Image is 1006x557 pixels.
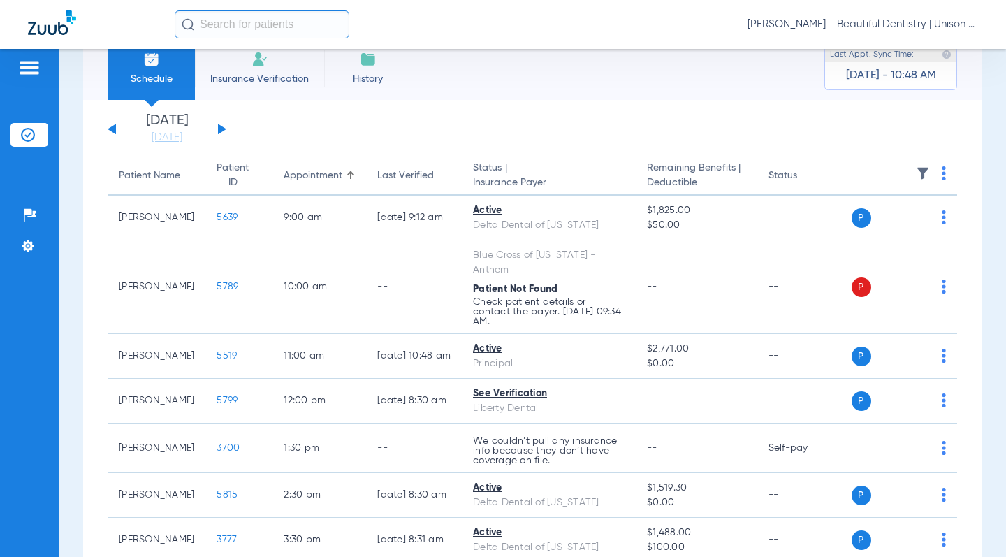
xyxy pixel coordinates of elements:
img: filter.svg [916,166,930,180]
img: Manual Insurance Verification [251,51,268,68]
span: -- [647,396,657,405]
div: Last Verified [377,168,434,183]
span: $100.00 [647,540,745,555]
input: Search for patients [175,10,349,38]
span: $0.00 [647,356,745,371]
a: [DATE] [125,131,209,145]
td: [DATE] 10:48 AM [366,334,462,379]
span: Insurance Payer [473,175,625,190]
span: $1,519.30 [647,481,745,495]
td: -- [757,334,852,379]
img: group-dot-blue.svg [942,441,946,455]
div: Appointment [284,168,355,183]
td: 11:00 AM [272,334,366,379]
img: History [360,51,377,68]
td: [PERSON_NAME] [108,473,205,518]
th: Status [757,157,852,196]
td: [PERSON_NAME] [108,334,205,379]
img: Search Icon [182,18,194,31]
td: -- [757,379,852,424]
img: Zuub Logo [28,10,76,35]
span: 5799 [217,396,238,405]
div: Last Verified [377,168,451,183]
span: [DATE] - 10:48 AM [846,68,936,82]
td: -- [366,240,462,334]
span: History [335,72,401,86]
span: P [852,391,871,411]
span: 3777 [217,535,237,544]
td: 12:00 PM [272,379,366,424]
span: 5789 [217,282,238,291]
span: $1,825.00 [647,203,745,218]
div: Principal [473,356,625,371]
td: -- [757,196,852,240]
iframe: Chat Widget [936,490,1006,557]
span: [PERSON_NAME] - Beautiful Dentistry | Unison Dental Group [748,17,978,31]
span: $0.00 [647,495,745,510]
span: Deductible [647,175,745,190]
span: -- [647,443,657,453]
td: 10:00 AM [272,240,366,334]
th: Status | [462,157,636,196]
span: 5815 [217,490,238,500]
td: Self-pay [757,424,852,473]
span: 5639 [217,212,238,222]
div: Blue Cross of [US_STATE] - Anthem [473,248,625,277]
div: Patient Name [119,168,194,183]
img: group-dot-blue.svg [942,280,946,294]
li: [DATE] [125,114,209,145]
span: P [852,486,871,505]
td: 9:00 AM [272,196,366,240]
img: last sync help info [942,50,952,59]
div: Liberty Dental [473,401,625,416]
div: Active [473,481,625,495]
span: -- [647,282,657,291]
td: [DATE] 9:12 AM [366,196,462,240]
div: Delta Dental of [US_STATE] [473,495,625,510]
th: Remaining Benefits | [636,157,757,196]
img: group-dot-blue.svg [942,488,946,502]
img: group-dot-blue.svg [942,393,946,407]
td: -- [366,424,462,473]
td: [DATE] 8:30 AM [366,379,462,424]
span: 3700 [217,443,240,453]
span: $2,771.00 [647,342,745,356]
td: 1:30 PM [272,424,366,473]
img: hamburger-icon [18,59,41,76]
td: [PERSON_NAME] [108,379,205,424]
img: group-dot-blue.svg [942,166,946,180]
span: Last Appt. Sync Time: [830,48,914,62]
td: [PERSON_NAME] [108,240,205,334]
div: Active [473,342,625,356]
td: [PERSON_NAME] [108,424,205,473]
div: Appointment [284,168,342,183]
div: Patient ID [217,161,261,190]
div: Delta Dental of [US_STATE] [473,540,625,555]
div: Patient Name [119,168,180,183]
div: Patient ID [217,161,249,190]
span: Insurance Verification [205,72,314,86]
td: [DATE] 8:30 AM [366,473,462,518]
td: -- [757,473,852,518]
div: See Verification [473,386,625,401]
span: Patient Not Found [473,284,557,294]
td: [PERSON_NAME] [108,196,205,240]
span: $50.00 [647,218,745,233]
span: P [852,347,871,366]
span: Schedule [118,72,184,86]
span: P [852,530,871,550]
p: We couldn’t pull any insurance info because they don’t have coverage on file. [473,436,625,465]
div: Delta Dental of [US_STATE] [473,218,625,233]
td: -- [757,240,852,334]
span: P [852,277,871,297]
td: 2:30 PM [272,473,366,518]
p: Check patient details or contact the payer. [DATE] 09:34 AM. [473,297,625,326]
span: P [852,208,871,228]
div: Active [473,203,625,218]
img: Schedule [143,51,160,68]
div: Active [473,526,625,540]
span: 5519 [217,351,237,361]
img: group-dot-blue.svg [942,349,946,363]
span: $1,488.00 [647,526,745,540]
